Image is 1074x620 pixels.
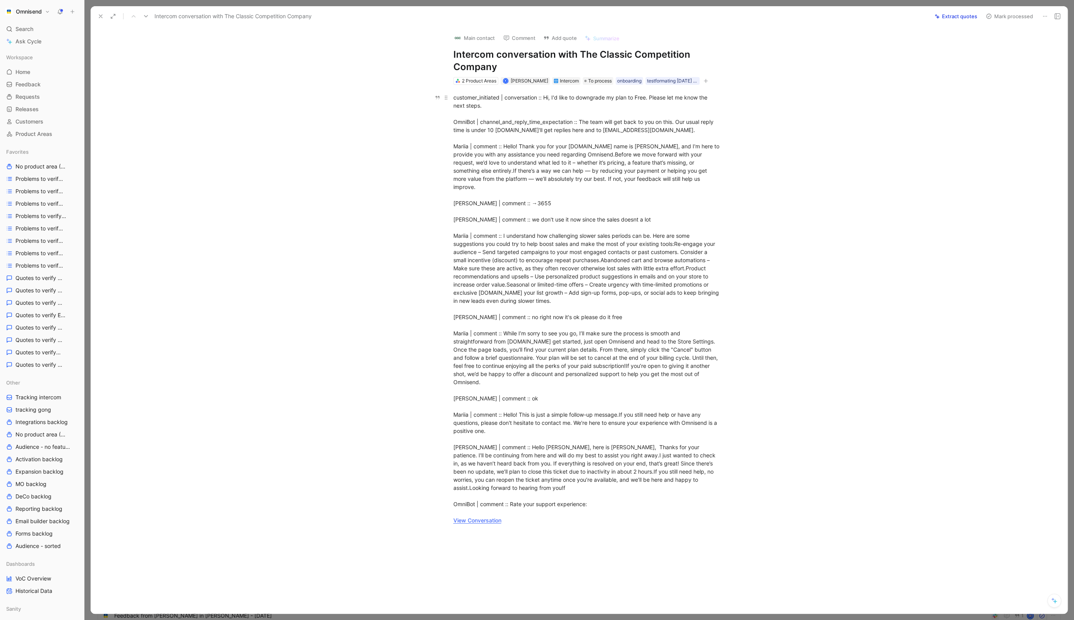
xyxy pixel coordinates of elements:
[15,118,43,125] span: Customers
[3,146,81,158] div: Favorites
[15,130,52,138] span: Product Areas
[3,210,81,222] a: Problems to verify Email Builder
[3,416,81,428] a: Integrations backlog
[3,91,81,103] a: Requests
[15,443,71,451] span: Audience - no feature tag
[3,260,81,271] a: Problems to verify Reporting
[511,78,548,84] span: [PERSON_NAME]
[3,285,81,296] a: Quotes to verify Audience
[6,560,35,568] span: Dashboards
[3,161,81,172] a: No product area (Unknowns)
[453,93,721,524] div: customer_initiated | conversation :: Hi, I'd like to downgrade my plan to Free. Please let me kno...
[15,105,39,113] span: Releases
[3,404,81,416] a: tracking gong
[3,392,81,403] a: Tracking intercom
[3,540,81,552] a: Audience - sorted
[3,347,81,358] a: Quotes to verify MO
[3,478,81,490] a: MO backlog
[15,431,66,438] span: No product area (Unknowns)
[3,272,81,284] a: Quotes to verify Activation
[3,491,81,502] a: DeCo backlog
[15,163,68,171] span: No product area (Unknowns)
[3,79,81,90] a: Feedback
[3,377,81,552] div: OtherTracking intercomtracking gongIntegrations backlogNo product area (Unknowns)Audience - no fe...
[15,542,61,550] span: Audience - sorted
[15,212,67,220] span: Problems to verify Email Builder
[6,379,20,386] span: Other
[3,585,81,597] a: Historical Data
[3,198,81,210] a: Problems to verify DeCo
[15,575,51,582] span: VoC Overview
[3,429,81,440] a: No product area (Unknowns)
[15,517,70,525] span: Email builder backlog
[16,8,42,15] h1: Omnisend
[3,603,81,617] div: Sanity
[15,406,51,414] span: tracking gong
[3,52,81,63] div: Workspace
[15,493,51,500] span: DeCo backlog
[3,247,81,259] a: Problems to verify MO
[15,349,62,356] span: Quotes to verify MO
[15,393,61,401] span: Tracking intercom
[15,530,53,538] span: Forms backlog
[15,311,66,319] span: Quotes to verify Email builder
[3,297,81,309] a: Quotes to verify DeCo
[6,605,21,613] span: Sanity
[15,225,66,232] span: Problems to verify Expansion
[15,587,52,595] span: Historical Data
[450,32,498,44] button: logoMain contact
[15,299,63,307] span: Quotes to verify DeCo
[3,334,81,346] a: Quotes to verify Forms
[6,53,33,61] span: Workspace
[617,77,642,85] div: onboarding
[588,77,612,85] span: To process
[3,128,81,140] a: Product Areas
[15,187,66,195] span: Problems to verify Audience
[3,466,81,477] a: Expansion backlog
[504,79,508,83] div: K
[583,77,613,85] div: To process
[15,93,40,101] span: Requests
[647,77,698,85] div: testformating [DATE] 15:38
[3,309,81,321] a: Quotes to verify Email builder
[15,68,30,76] span: Home
[15,468,63,476] span: Expansion backlog
[3,235,81,247] a: Problems to verify Forms
[3,573,81,584] a: VoC Overview
[593,35,619,42] span: Summarize
[3,377,81,388] div: Other
[3,116,81,127] a: Customers
[15,287,65,294] span: Quotes to verify Audience
[453,517,501,524] a: View Conversation
[3,528,81,539] a: Forms backlog
[15,237,65,245] span: Problems to verify Forms
[15,37,41,46] span: Ask Cycle
[15,81,41,88] span: Feedback
[15,505,62,513] span: Reporting backlog
[15,418,68,426] span: Integrations backlog
[15,480,46,488] span: MO backlog
[3,515,81,527] a: Email builder backlog
[931,11,981,22] button: Extract quotes
[15,274,65,282] span: Quotes to verify Activation
[500,33,539,43] button: Comment
[453,48,721,73] h1: Intercom conversation with The Classic Competition Company
[982,11,1036,22] button: Mark processed
[15,324,65,331] span: Quotes to verify Expansion
[3,6,52,17] button: OmnisendOmnisend
[581,33,623,44] button: Summarize
[454,34,462,42] img: logo
[3,359,81,371] a: Quotes to verify Reporting
[3,441,81,453] a: Audience - no feature tag
[3,23,81,35] div: Search
[6,148,29,156] span: Favorites
[154,12,312,21] span: Intercom conversation with The Classic Competition Company
[3,185,81,197] a: Problems to verify Audience
[15,361,65,369] span: Quotes to verify Reporting
[3,558,81,570] div: Dashboards
[15,200,64,208] span: Problems to verify DeCo
[3,503,81,515] a: Reporting backlog
[15,249,63,257] span: Problems to verify MO
[560,77,579,85] div: Intercom
[3,453,81,465] a: Activation backlog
